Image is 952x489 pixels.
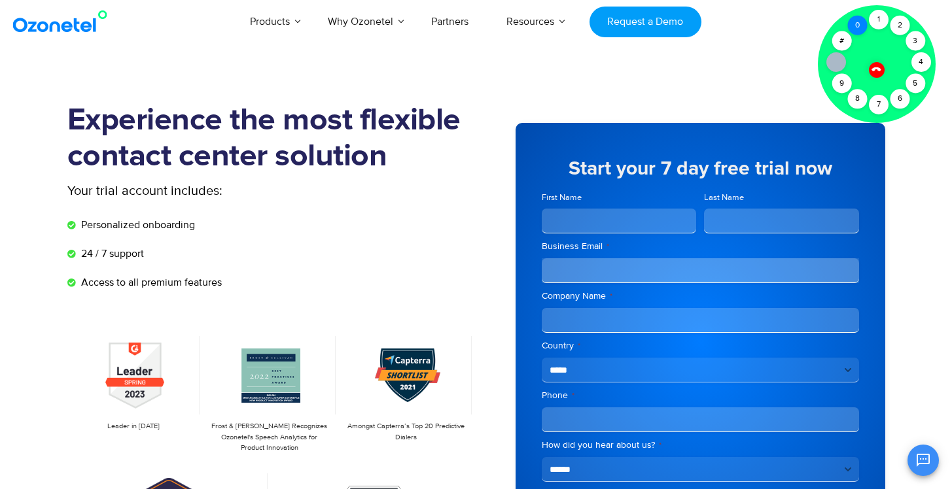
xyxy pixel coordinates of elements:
[210,421,329,454] p: Frost & [PERSON_NAME] Recognizes Ozonetel's Speech Analytics for Product Innovation
[908,445,939,476] button: Open chat
[78,217,195,233] span: Personalized onboarding
[542,339,859,352] label: Country
[542,240,859,253] label: Business Email
[869,10,889,29] div: 1
[847,89,867,109] div: 8
[78,246,144,261] span: 24 / 7 support
[78,275,222,290] span: Access to all premium features
[67,181,378,201] p: Your trial account includes:
[911,52,931,72] div: 4
[542,290,859,303] label: Company Name
[590,7,701,37] a: Request a Demo
[906,74,925,93] div: 5
[704,192,859,204] label: Last Name
[346,421,465,443] p: Amongst Capterra’s Top 20 Predictive Dialers
[67,103,476,175] h1: Experience the most flexible contact center solution
[869,95,889,114] div: 7
[847,16,867,35] div: 0
[74,421,193,432] p: Leader in [DATE]
[542,192,697,204] label: First Name
[890,89,909,109] div: 6
[890,16,909,35] div: 2
[542,439,859,452] label: How did you hear about us?
[906,31,925,51] div: 3
[542,159,859,178] h5: Start your 7 day free trial now
[832,31,851,51] div: #
[542,389,859,402] label: Phone
[832,74,851,93] div: 9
